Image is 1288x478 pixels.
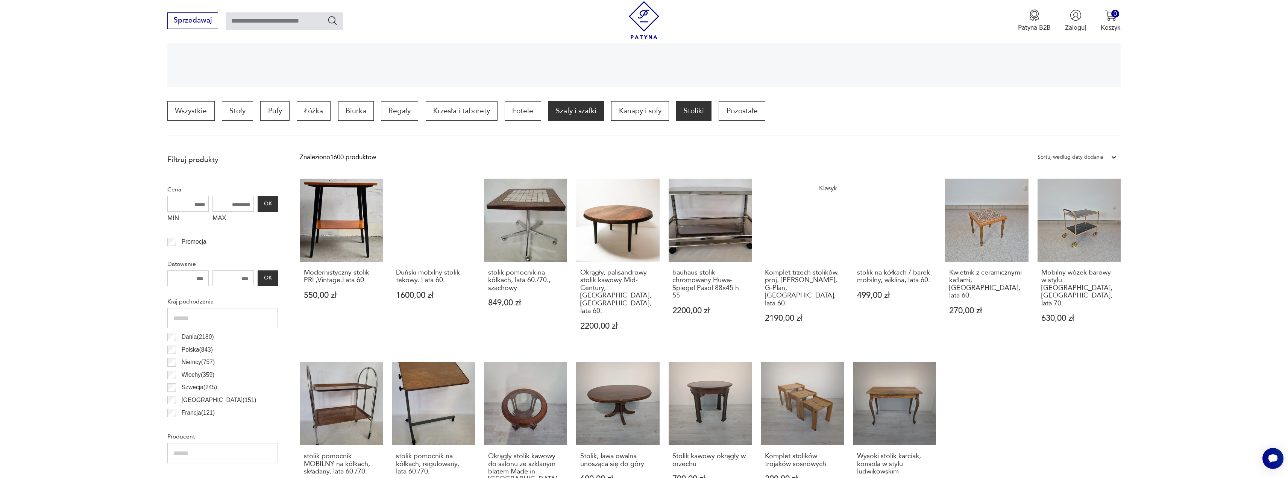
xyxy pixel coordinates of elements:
[212,212,254,226] label: MAX
[182,370,215,380] p: Włochy ( 359 )
[765,452,840,468] h3: Komplet stolików trojaków sosnowych
[260,101,289,121] a: Pufy
[611,101,669,121] a: Kanapy i sofy
[304,452,379,475] h3: stolik pomocnik MOBILNY na kółkach, składany, lata 60./70.
[1101,9,1121,32] button: 0Koszyk
[182,332,214,342] p: Dania ( 2180 )
[167,12,218,29] button: Sprzedawaj
[1105,9,1117,21] img: Ikona koszyka
[548,101,604,121] a: Szafy i szafki
[167,259,278,269] p: Datowanie
[576,179,659,348] a: Okrągły, palisandrowy stolik kawowy Mid-Century, Silkeborg, Dania, lata 60.Okrągły, palisandrowy ...
[304,269,379,284] h3: Modernistyczny stolik PRL,Vintage.Lata 60
[949,307,1024,315] p: 270,00 zł
[1065,9,1086,32] button: Zaloguj
[1262,448,1283,469] iframe: Smartsupp widget button
[297,101,331,121] a: Łóżka
[182,420,215,430] p: Czechy ( 113 )
[1070,9,1082,21] img: Ikonka użytkownika
[167,185,278,194] p: Cena
[1018,9,1051,32] button: Patyna B2B
[857,452,932,475] h3: Wysoki stolik karciak, konsola w stylu ludwikowskim
[167,212,209,226] label: MIN
[949,269,1024,300] h3: Kwietnik z ceramicznymi kaflami, [GEOGRAPHIC_DATA], lata 60.
[396,291,471,299] p: 1600,00 zł
[182,395,256,405] p: [GEOGRAPHIC_DATA] ( 151 )
[182,408,215,418] p: Francja ( 121 )
[300,152,376,162] div: Znaleziono 1600 produktów
[182,237,206,247] p: Promocja
[392,179,475,348] a: Duński mobilny stolik tekowy. Lata 60.Duński mobilny stolik tekowy. Lata 60.1600,00 zł
[338,101,374,121] a: Biurka
[719,101,765,121] a: Pozostałe
[672,307,748,315] p: 2200,00 zł
[426,101,498,121] a: Krzesła i taborety
[1029,9,1040,21] img: Ikona medalu
[1018,23,1051,32] p: Patyna B2B
[1111,10,1119,18] div: 0
[167,432,278,442] p: Producent
[182,382,217,392] p: Szwecja ( 245 )
[580,452,655,468] h3: Stolik, ława owalna unosząca się do góry
[1101,23,1121,32] p: Koszyk
[304,291,379,299] p: 550,00 zł
[167,101,214,121] a: Wszystkie
[488,299,563,307] p: 849,00 zł
[488,269,563,292] h3: stolik pomocnik na kółkach, lata 60./70., szachowy
[1018,9,1051,32] a: Ikona medaluPatyna B2B
[300,179,383,348] a: Modernistyczny stolik PRL,Vintage.Lata 60Modernistyczny stolik PRL,Vintage.Lata 60550,00 zł
[222,101,253,121] a: Stoły
[258,196,278,212] button: OK
[1041,269,1117,307] h3: Mobilny wózek barowy w stylu [GEOGRAPHIC_DATA], [GEOGRAPHIC_DATA], lata 70.
[672,452,748,468] h3: Stolik kawowy okrągły w orzechu
[167,18,218,24] a: Sprzedawaj
[580,269,655,315] h3: Okrągły, palisandrowy stolik kawowy Mid-Century, [GEOGRAPHIC_DATA], [GEOGRAPHIC_DATA], lata 60.
[396,269,471,284] h3: Duński mobilny stolik tekowy. Lata 60.
[857,269,932,284] h3: stolik na kółkach / barek mobilny, wiklina, lata 60.
[182,345,213,355] p: Polska ( 843 )
[580,322,655,330] p: 2200,00 zł
[625,1,663,39] img: Patyna - sklep z meblami i dekoracjami vintage
[1041,314,1117,322] p: 630,00 zł
[505,101,541,121] a: Fotele
[327,15,338,26] button: Szukaj
[853,179,936,348] a: stolik na kółkach / barek mobilny, wiklina, lata 60.stolik na kółkach / barek mobilny, wiklina, l...
[765,269,840,307] h3: Komplet trzech stolików, proj. [PERSON_NAME], G-Plan, [GEOGRAPHIC_DATA], lata 60.
[167,297,278,307] p: Kraj pochodzenia
[1038,179,1121,348] a: Mobilny wózek barowy w stylu brussel, Niemcy, lata 70.Mobilny wózek barowy w stylu [GEOGRAPHIC_DA...
[258,270,278,286] button: OK
[676,101,712,121] a: Stoliki
[669,179,752,348] a: bauhaus stolik chromowany Huwa-Spiegel Pasol 88x45 h 55bauhaus stolik chromowany Huwa-Spiegel Pas...
[484,179,567,348] a: stolik pomocnik na kółkach, lata 60./70., szachowystolik pomocnik na kółkach, lata 60./70., szach...
[396,452,471,475] h3: stolik pomocnik na kółkach, regulowany, lata 60./70.
[857,291,932,299] p: 499,00 zł
[672,269,748,300] h3: bauhaus stolik chromowany Huwa-Spiegel Pasol 88x45 h 55
[381,101,418,121] a: Regały
[761,179,844,348] a: KlasykKomplet trzech stolików, proj. R. Benett, G-Plan, Wielka Brytania, lata 60.Komplet trzech s...
[182,357,215,367] p: Niemcy ( 757 )
[1065,23,1086,32] p: Zaloguj
[945,179,1028,348] a: Kwietnik z ceramicznymi kaflami, Niemcy, lata 60.Kwietnik z ceramicznymi kaflami, [GEOGRAPHIC_DAT...
[765,314,840,322] p: 2190,00 zł
[1038,152,1103,162] div: Sortuj według daty dodania
[167,155,278,165] p: Filtruj produkty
